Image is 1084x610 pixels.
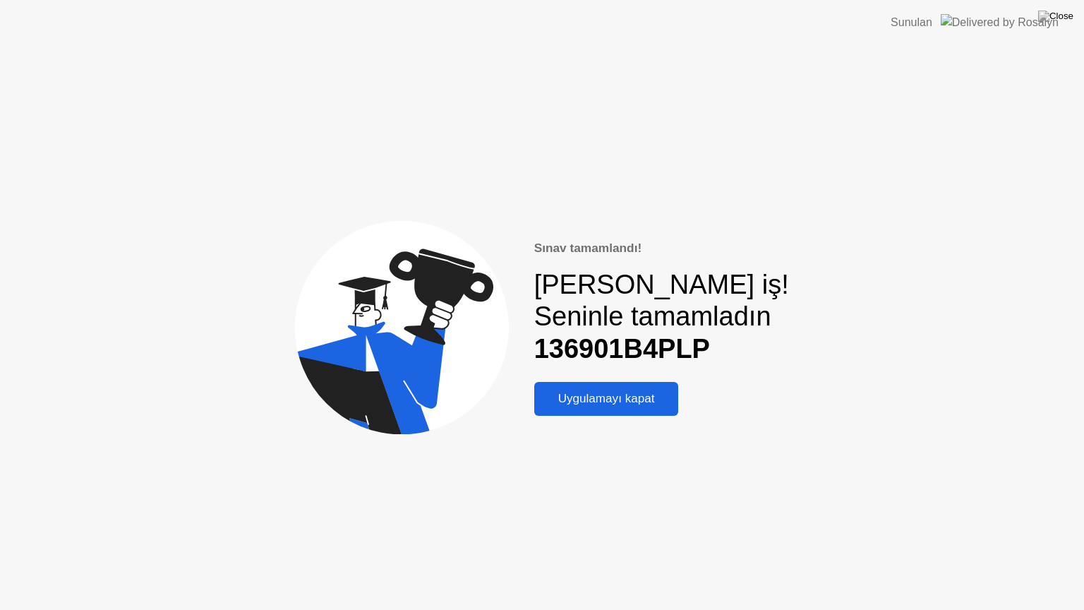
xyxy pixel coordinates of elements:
img: Delivered by Rosalyn [941,14,1059,30]
img: Close [1038,11,1073,22]
div: [PERSON_NAME] iş! Seninle tamamladın [534,269,789,366]
div: Sınav tamamlandı! [534,239,789,258]
div: Uygulamayı kapat [538,392,675,406]
button: Uygulamayı kapat [534,382,679,416]
div: Sunulan [891,14,932,31]
b: 136901B4PLP [534,334,710,364]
